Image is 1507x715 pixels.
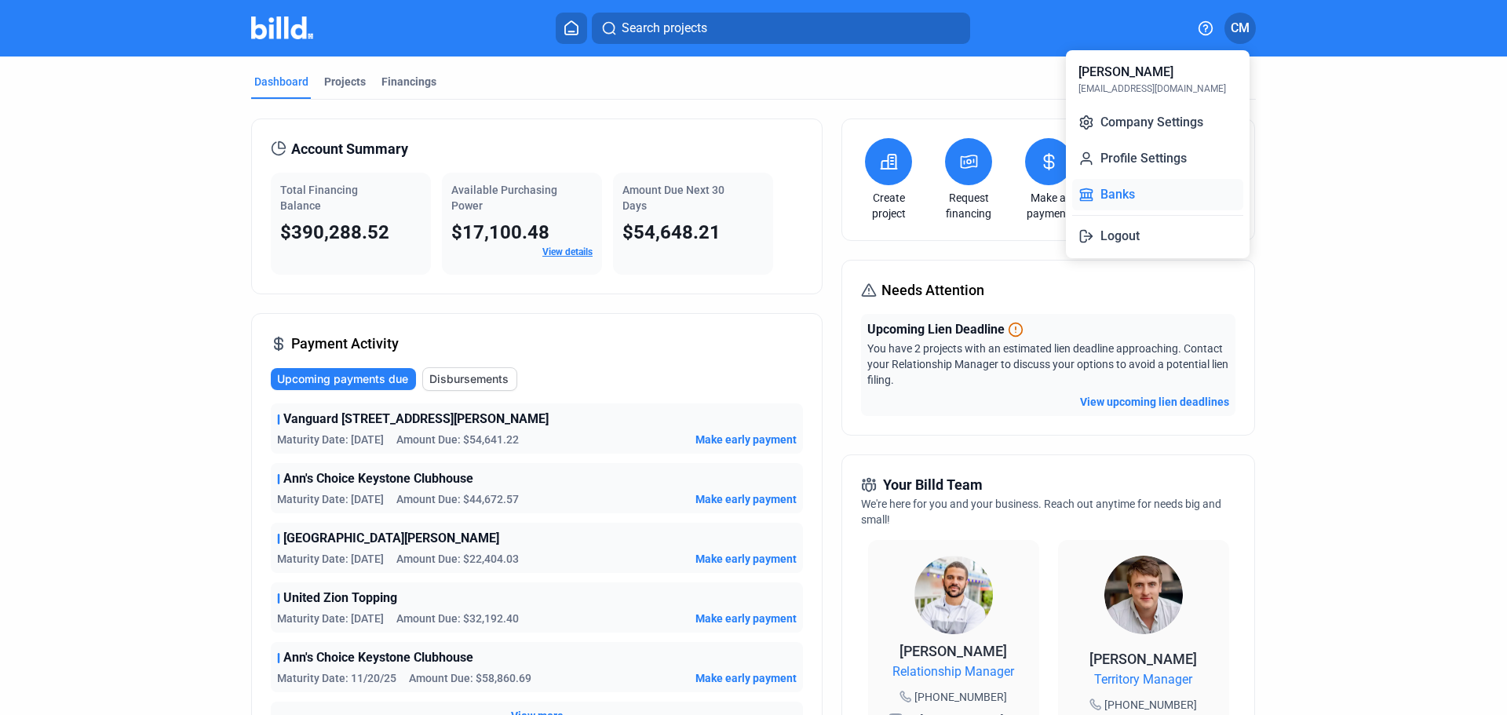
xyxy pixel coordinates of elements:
div: [PERSON_NAME] [1078,63,1173,82]
button: Company Settings [1072,107,1243,138]
div: [EMAIL_ADDRESS][DOMAIN_NAME] [1078,82,1226,96]
button: Profile Settings [1072,143,1243,174]
button: Logout [1072,221,1243,252]
button: Banks [1072,179,1243,210]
